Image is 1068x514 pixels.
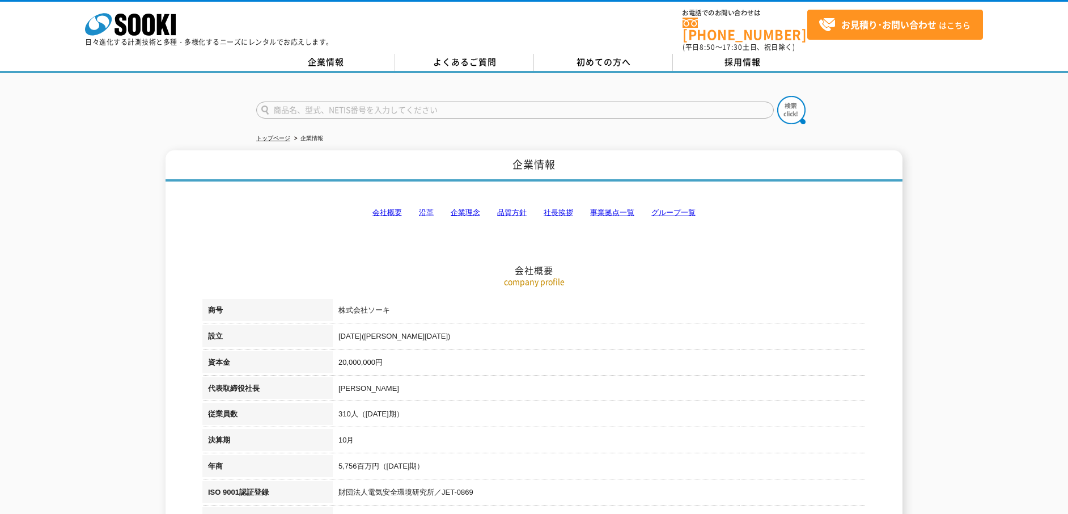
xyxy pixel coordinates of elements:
[372,208,402,217] a: 会社概要
[202,351,333,377] th: 資本金
[256,135,290,141] a: トップページ
[590,208,634,217] a: 事業拠点一覧
[292,133,323,145] li: 企業情報
[333,403,866,429] td: 310人（[DATE]期）
[333,429,866,455] td: 10月
[202,276,866,288] p: company profile
[841,18,936,31] strong: お見積り･お問い合わせ
[333,299,866,325] td: 株式会社ソーキ
[333,455,866,481] td: 5,756百万円（[DATE]期）
[202,377,333,403] th: 代表取締役社長
[202,299,333,325] th: 商号
[577,56,631,68] span: 初めての方へ
[166,150,902,182] h1: 企業情報
[202,429,333,455] th: 決算期
[819,16,970,33] span: はこちら
[673,54,812,71] a: 採用情報
[722,42,743,52] span: 17:30
[451,208,480,217] a: 企業理念
[333,351,866,377] td: 20,000,000円
[497,208,527,217] a: 品質方針
[651,208,696,217] a: グループ一覧
[333,481,866,507] td: 財団法人電気安全環境研究所／JET-0869
[202,481,333,507] th: ISO 9001認証登録
[544,208,573,217] a: 社長挨拶
[202,151,866,276] h2: 会社概要
[85,39,333,45] p: 日々進化する計測技術と多種・多様化するニーズにレンタルでお応えします。
[419,208,434,217] a: 沿革
[333,377,866,403] td: [PERSON_NAME]
[700,42,715,52] span: 8:50
[683,18,807,41] a: [PHONE_NUMBER]
[202,403,333,429] th: 従業員数
[202,325,333,351] th: 設立
[777,96,806,124] img: btn_search.png
[807,10,983,40] a: お見積り･お問い合わせはこちら
[683,10,807,16] span: お電話でのお問い合わせは
[202,455,333,481] th: 年商
[683,42,795,52] span: (平日 ～ 土日、祝日除く)
[256,102,774,119] input: 商品名、型式、NETIS番号を入力してください
[333,325,866,351] td: [DATE]([PERSON_NAME][DATE])
[395,54,534,71] a: よくあるご質問
[534,54,673,71] a: 初めての方へ
[256,54,395,71] a: 企業情報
